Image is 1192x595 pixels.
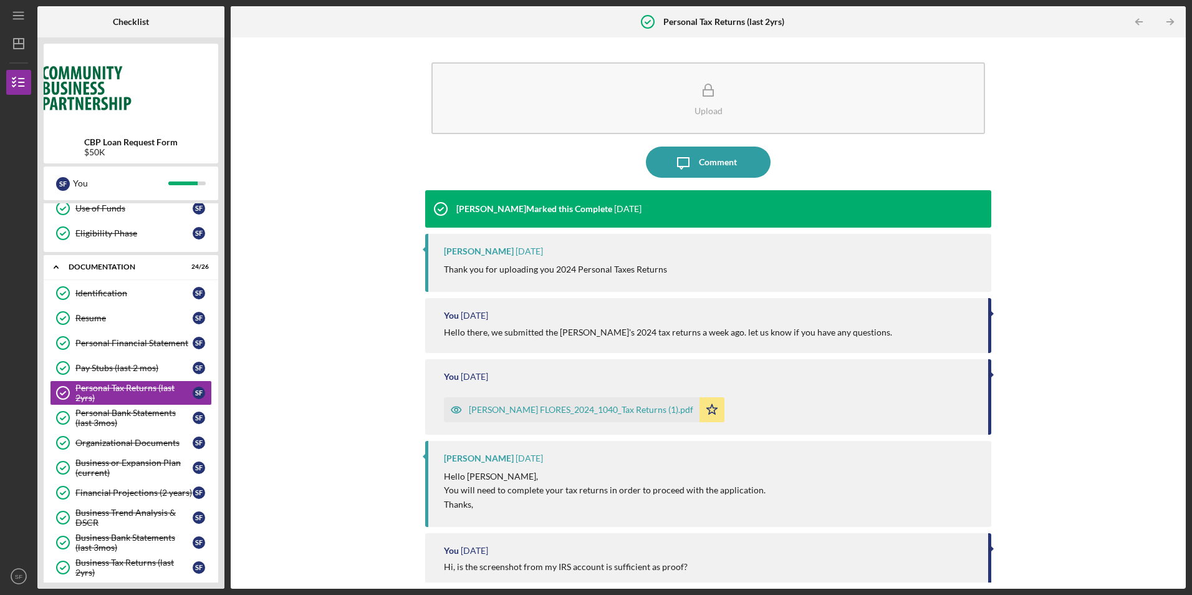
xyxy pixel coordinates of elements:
div: Upload [695,106,723,115]
time: 2025-07-11 21:09 [516,453,543,463]
time: 2025-09-02 15:24 [516,246,543,256]
time: 2025-09-02 15:24 [614,204,642,214]
div: Business or Expansion Plan (current) [75,458,193,478]
b: Checklist [113,17,149,27]
div: S F [193,312,205,324]
div: Hello there, we submitted the [PERSON_NAME]'s 2024 tax returns a week ago. let us know if you hav... [444,327,892,337]
a: ResumeSF [50,306,212,331]
div: Personal Tax Returns (last 2yrs) [75,383,193,403]
div: Personal Financial Statement [75,338,193,348]
div: [PERSON_NAME] [444,246,514,256]
div: S F [56,177,70,191]
div: Business Bank Statements (last 3mos) [75,533,193,553]
button: SF [6,564,31,589]
p: Hello [PERSON_NAME], [444,470,766,483]
button: Upload [431,62,984,134]
div: S F [193,486,205,499]
a: Use of FundsSF [50,196,212,221]
div: 24 / 26 [186,263,209,271]
div: Organizational Documents [75,438,193,448]
a: IdentificationSF [50,281,212,306]
a: Personal Tax Returns (last 2yrs)SF [50,380,212,405]
div: S F [193,561,205,574]
p: Thank you for uploading you 2024 Personal Taxes Returns [444,263,667,276]
div: Business Trend Analysis & DSCR [75,508,193,528]
div: S F [193,227,205,239]
div: Business Tax Returns (last 2yrs) [75,558,193,578]
div: Resume [75,313,193,323]
div: You [73,173,168,194]
div: S F [193,437,205,449]
div: Comment [699,147,737,178]
div: S F [193,362,205,374]
a: Personal Financial StatementSF [50,331,212,356]
div: You [444,546,459,556]
button: Comment [646,147,771,178]
a: Business or Expansion Plan (current)SF [50,455,212,480]
p: You will need to complete your tax returns in order to proceed with the application. [444,483,766,497]
a: Organizational DocumentsSF [50,430,212,455]
div: S F [193,536,205,549]
div: S F [193,337,205,349]
div: Identification [75,288,193,298]
div: [PERSON_NAME] Marked this Complete [456,204,612,214]
b: CBP Loan Request Form [84,137,178,147]
div: You [444,372,459,382]
b: Personal Tax Returns (last 2yrs) [663,17,784,27]
div: Hi, is the screenshot from my IRS account is sufficient as proof? [444,562,688,572]
div: S F [193,412,205,424]
div: [PERSON_NAME] [444,453,514,463]
div: S F [193,202,205,215]
a: Business Trend Analysis & DSCRSF [50,505,212,530]
a: Financial Projections (2 years)SF [50,480,212,505]
div: $50K [84,147,178,157]
div: Use of Funds [75,203,193,213]
div: Personal Bank Statements (last 3mos) [75,408,193,428]
text: SF [15,573,22,580]
div: S F [193,511,205,524]
time: 2025-08-25 18:22 [461,372,488,382]
time: 2025-07-07 17:04 [461,546,488,556]
div: Documentation [69,263,178,271]
div: [PERSON_NAME] FLORES_2024_1040_Tax Returns (1).pdf [469,405,693,415]
button: [PERSON_NAME] FLORES_2024_1040_Tax Returns (1).pdf [444,397,724,422]
div: Pay Stubs (last 2 mos) [75,363,193,373]
a: Eligibility PhaseSF [50,221,212,246]
div: You [444,311,459,321]
div: S F [193,387,205,399]
a: Personal Bank Statements (last 3mos)SF [50,405,212,430]
a: Business Tax Returns (last 2yrs)SF [50,555,212,580]
div: Eligibility Phase [75,228,193,238]
div: S F [193,462,205,474]
p: Thanks, [444,498,766,511]
a: Business Bank Statements (last 3mos)SF [50,530,212,555]
div: Financial Projections (2 years) [75,488,193,498]
img: Product logo [44,50,218,125]
div: S F [193,287,205,299]
a: Pay Stubs (last 2 mos)SF [50,356,212,380]
time: 2025-09-02 01:48 [461,311,488,321]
